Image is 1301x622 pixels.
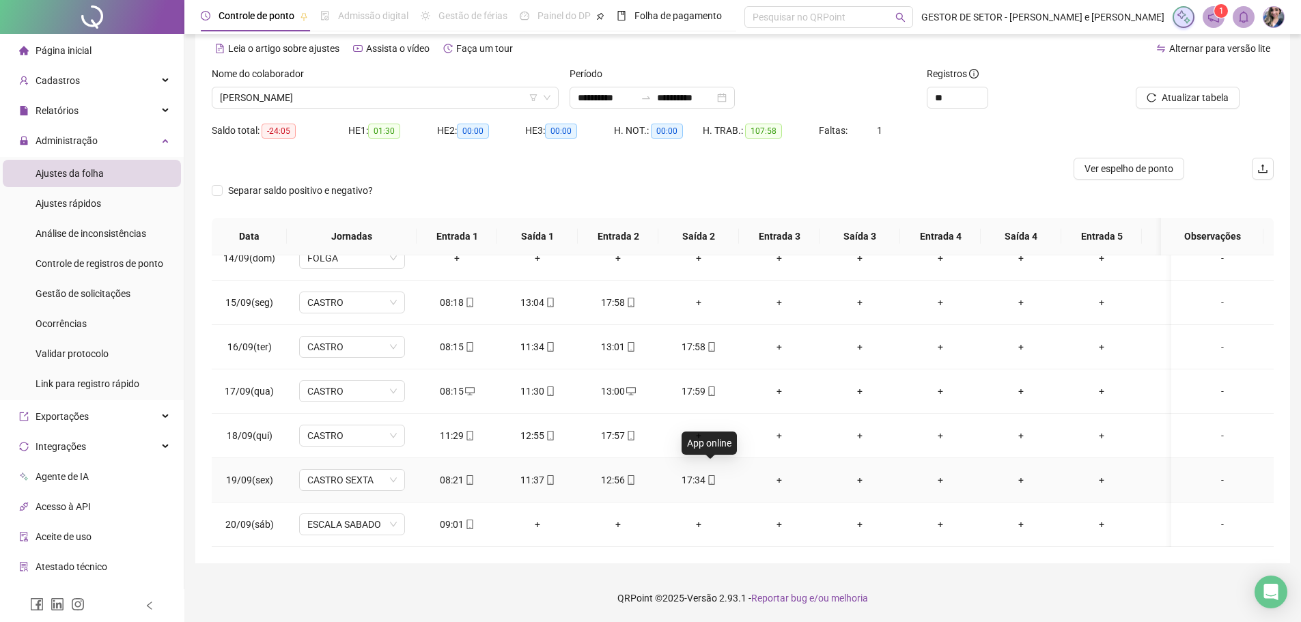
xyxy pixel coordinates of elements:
[36,471,89,482] span: Agente de IA
[438,10,507,21] span: Gestão de férias
[669,295,728,310] div: +
[19,442,29,451] span: sync
[1072,339,1131,354] div: +
[578,218,658,255] th: Entrada 2
[830,472,889,487] div: +
[911,472,970,487] div: +
[1182,339,1263,354] div: -
[1257,163,1268,174] span: upload
[830,339,889,354] div: +
[981,218,1061,255] th: Saída 4
[911,428,970,443] div: +
[1182,428,1263,443] div: -
[19,46,29,55] span: home
[428,472,486,487] div: 08:21
[1142,218,1222,255] th: Saída 5
[911,517,970,532] div: +
[1182,251,1263,266] div: -
[927,66,979,81] span: Registros
[1072,295,1131,310] div: +
[19,502,29,511] span: api
[625,386,636,396] span: desktop
[300,12,308,20] span: pushpin
[338,10,408,21] span: Admissão digital
[820,218,900,255] th: Saída 3
[36,45,92,56] span: Página inicial
[36,411,89,422] span: Exportações
[1162,90,1229,105] span: Atualizar tabela
[1169,43,1270,54] span: Alternar para versão lite
[687,593,717,604] span: Versão
[1153,517,1212,532] div: +
[750,295,809,310] div: +
[226,475,273,485] span: 19/09(sex)
[1072,384,1131,399] div: +
[428,295,486,310] div: 08:18
[525,123,614,139] div: HE 3:
[750,251,809,266] div: +
[992,251,1050,266] div: +
[201,11,210,20] span: clock-circle
[36,318,87,329] span: Ocorrências
[544,342,555,352] span: mobile
[1255,576,1287,608] div: Open Intercom Messenger
[641,92,652,103] span: swap-right
[544,386,555,396] span: mobile
[1153,384,1212,399] div: +
[625,475,636,485] span: mobile
[19,106,29,115] span: file
[36,75,80,86] span: Cadastros
[634,10,722,21] span: Folha de pagamento
[36,378,139,389] span: Link para registro rápido
[921,10,1164,25] span: GESTOR DE SETOR - [PERSON_NAME] e [PERSON_NAME]
[1182,384,1263,399] div: -
[589,472,647,487] div: 12:56
[1219,6,1224,16] span: 1
[1263,7,1284,27] img: 14119
[1156,44,1166,53] span: swap
[219,10,294,21] span: Controle de ponto
[307,514,397,535] span: ESCALA SABADO
[307,248,397,268] span: FOLGA
[570,66,611,81] label: Período
[227,341,272,352] span: 16/09(ter)
[1153,251,1212,266] div: +
[145,601,154,610] span: left
[36,441,86,452] span: Integrações
[223,253,275,264] span: 14/09(dom)
[830,251,889,266] div: +
[1136,87,1240,109] button: Atualizar tabela
[750,339,809,354] div: +
[705,342,716,352] span: mobile
[529,94,537,102] span: filter
[703,123,819,139] div: H. TRAB.:
[228,43,339,54] span: Leia o artigo sobre ajustes
[287,218,417,255] th: Jornadas
[36,105,79,116] span: Relatórios
[545,124,577,139] span: 00:00
[669,251,728,266] div: +
[508,428,567,443] div: 12:55
[641,92,652,103] span: to
[992,384,1050,399] div: +
[750,472,809,487] div: +
[307,425,397,446] span: CASTRO
[36,348,109,359] span: Validar protocolo
[589,517,647,532] div: +
[366,43,430,54] span: Assista o vídeo
[417,218,497,255] th: Entrada 1
[508,339,567,354] div: 11:34
[71,597,85,611] span: instagram
[1153,472,1212,487] div: +
[830,384,889,399] div: +
[428,339,486,354] div: 08:15
[1182,472,1263,487] div: -
[36,168,104,179] span: Ajustes da folha
[428,384,486,399] div: 08:15
[669,428,728,443] div: +
[36,228,146,239] span: Análise de inconsistências
[1153,428,1212,443] div: +
[1214,4,1228,18] sup: 1
[877,125,882,136] span: 1
[819,125,850,136] span: Faltas:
